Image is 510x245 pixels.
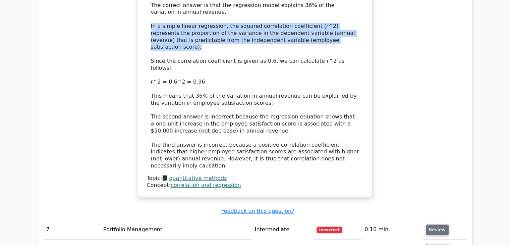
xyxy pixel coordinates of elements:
td: 7 [44,220,101,239]
a: correlation and regression [171,182,241,188]
td: Intermediate [252,220,314,239]
div: The correct answer is that the regression model explains 36% of the variation in annual revenue. ... [151,2,359,169]
td: Portfolio Management [101,220,252,239]
div: Concept: [147,182,363,189]
a: quantitative methods [169,175,227,181]
div: Topic: [147,175,363,182]
td: 0:10 min. [362,220,423,239]
button: Review [426,225,449,235]
a: Feedback on this question? [221,208,294,214]
span: Incorrect [317,227,342,233]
